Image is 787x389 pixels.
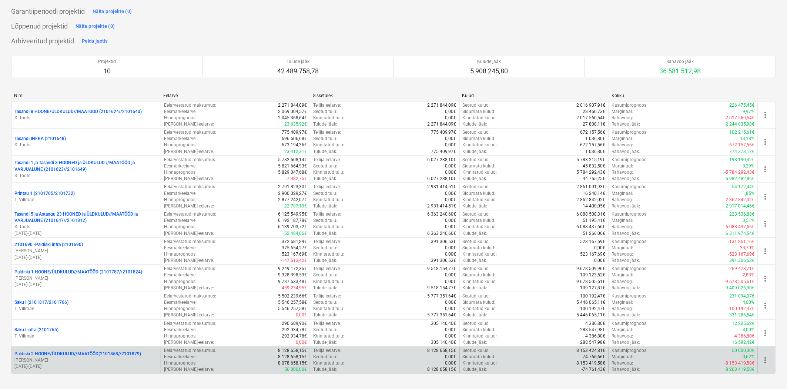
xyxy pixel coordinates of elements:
[612,197,633,203] p: Rahavoog :
[281,285,307,291] p: -459 234,95€
[761,274,770,283] span: more_vert
[725,279,755,285] p: -9 678 505,61€
[463,109,496,115] p: Sidumata kulud :
[164,129,216,136] p: Eelarvestatud maksumus :
[14,255,158,261] p: [DATE] - [DATE]
[761,356,770,365] span: more_vert
[726,285,755,291] p: 9 409 026,90€
[726,176,755,182] p: 5 982 482,86€
[14,248,158,254] p: [PERSON_NAME]
[580,293,606,299] p: 100 192,47€
[14,269,158,288] div: Paldiski 1 HOONE/ÜLDKULUD//MAATÖÖD (2101787//2101824)[PERSON_NAME][DATE]-[DATE]
[730,257,755,264] p: 391 306,53€
[463,266,490,272] p: Seotud kulud :
[463,169,497,176] p: Kinnitatud kulud :
[14,327,58,333] p: Saku I infra (2101765)
[164,245,197,251] p: Eesmärkeelarve :
[313,285,337,291] p: Tulude jääk :
[14,109,158,121] div: Tasandi 8 HOONE/ÜLDKULUD//MAATÖÖD (2101624//2101640)S. Toots
[164,157,216,163] p: Eelarvestatud maksumus :
[726,121,755,127] p: 2 244 035,98€
[164,217,197,224] p: Eesmärkeelarve :
[445,251,456,257] p: 0,00€
[612,121,640,127] p: Rahavoo jääk :
[612,109,633,115] p: Marginaal :
[660,59,701,65] p: Rahavoo jääk
[164,197,197,203] p: Hinnaprognoos :
[282,251,307,257] p: 523 167,69€
[278,163,307,169] p: 5 821 664,93€
[278,67,319,76] p: 42 489 758,78
[580,272,606,278] p: 109 123,52€
[82,37,108,46] div: Peida jaotis
[164,293,216,299] p: Eelarvestatud maksumus :
[740,136,755,142] p: 13,18%
[14,299,68,306] p: Saku I (2101817/2101766)
[14,197,158,203] p: T. Villmäe
[313,149,337,155] p: Tulude jääk :
[313,129,341,136] p: Tellija eelarve :
[583,109,606,115] p: 28 460,73€
[428,203,456,209] p: 2 931 414,51€
[577,102,606,109] p: 2 016 907,91€
[98,67,116,76] p: 10
[284,121,307,127] p: 23 635,92€
[428,176,456,182] p: 6 027 238,10€
[463,176,488,182] p: Kulude jääk :
[278,266,307,272] p: 9 249 172,35€
[14,275,158,282] p: [PERSON_NAME]
[577,266,606,272] p: 9 678 509,96€
[463,251,497,257] p: Kinnitatud kulud :
[278,184,307,190] p: 2 791 823,30€
[612,239,648,245] p: Kasumiprognoos :
[612,93,755,98] div: Kokku
[445,136,456,142] p: 0,00€
[761,110,770,119] span: more_vert
[586,149,606,155] p: 1 036,80€
[428,211,456,217] p: 6 363 240,60€
[577,115,606,121] p: 2 017 560,54€
[428,157,456,163] p: 6 027 238,10€
[14,351,158,370] div: Paldiski 2 HOONE/ÜLDKULUD//MAATÖÖD(2101868//2101879)[PERSON_NAME][DATE]-[DATE]
[278,190,307,197] p: 2 900 029,27€
[463,197,497,203] p: Kinnitatud kulud :
[14,160,158,179] div: Tasandi 1 ja Tasandi 3 HOONED ja ÜLDKULUD //MAATÖÖD ja VARJUALUNE (2101623//2101649)S. Toots
[164,251,197,257] p: Hinnaprognoos :
[729,142,755,148] p: -672 157,56€
[278,224,307,230] p: 6 139 703,72€
[313,121,337,127] p: Tulude jääk :
[612,217,633,224] p: Marginaal :
[463,217,496,224] p: Sidumata kulud :
[612,211,648,217] p: Kasumiprognoos :
[577,211,606,217] p: 6 088 508,31€
[463,224,497,230] p: Kinnitatud kulud :
[463,293,490,299] p: Seotud kulud :
[14,160,158,172] p: Tasandi 1 ja Tasandi 3 HOONED ja ÜLDKULUD //MAATÖÖD ja VARJUALUNE (2101623//2101649)
[278,272,307,278] p: 9 328 398,53€
[164,184,216,190] p: Eelarvestatud maksumus :
[612,257,640,264] p: Rahavoo jääk :
[431,129,456,136] p: 775 409,97€
[164,115,197,121] p: Hinnaprognoos :
[14,109,142,115] p: Tasandi 8 HOONE/ÜLDKULUD//MAATÖÖD (2101624//2101640)
[14,242,158,260] div: 2101690 -Paldiski infra (2101690)[PERSON_NAME][DATE]-[DATE]
[445,190,456,197] p: 0,00€
[14,351,141,357] p: Paldiski 2 HOONE/ÜLDKULUD//MAATÖÖD(2101868//2101879)
[577,184,606,190] p: 2 861 001,93€
[278,169,307,176] p: 5 829 047,68€
[431,149,456,155] p: 775 409,97€
[431,257,456,264] p: 391 306,53€
[445,217,456,224] p: 0,00€
[612,293,648,299] p: Kasumiprognoos :
[313,115,344,121] p: Kinnitatud tulu :
[313,163,337,169] p: Seotud tulu :
[470,59,508,65] p: Kulude jääk
[612,157,648,163] p: Kasumiprognoos :
[725,197,755,203] p: -2 862 842,02€
[612,169,633,176] p: Rahavoog :
[463,102,490,109] p: Seotud kulud :
[428,121,456,127] p: 2 271 844,09€
[313,169,344,176] p: Kinnitatud tulu :
[164,299,197,306] p: Eesmärkeelarve :
[14,136,66,142] p: Tasandi INFRA (2101648)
